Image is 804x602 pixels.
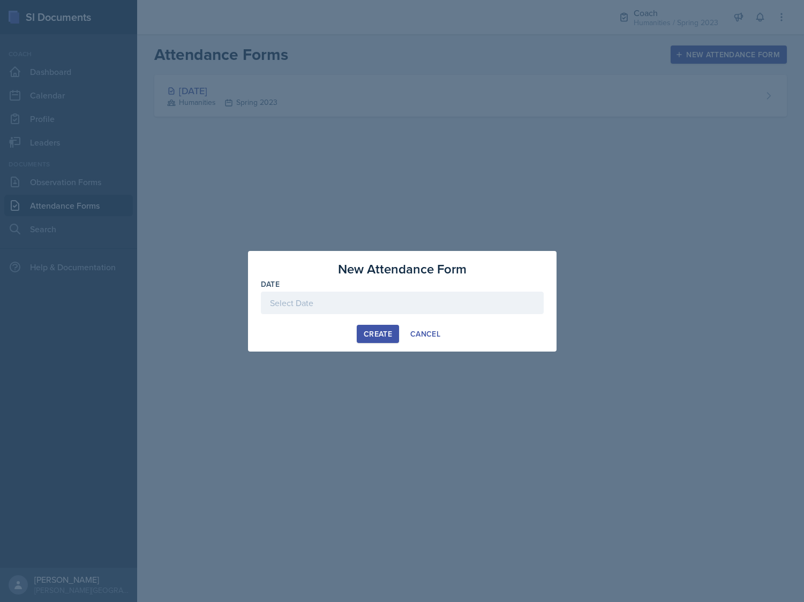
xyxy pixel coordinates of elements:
button: Create [357,325,399,343]
div: Cancel [410,330,440,338]
h3: New Attendance Form [338,260,467,279]
div: Create [364,330,392,338]
label: Date [261,279,280,289]
button: Cancel [403,325,447,343]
